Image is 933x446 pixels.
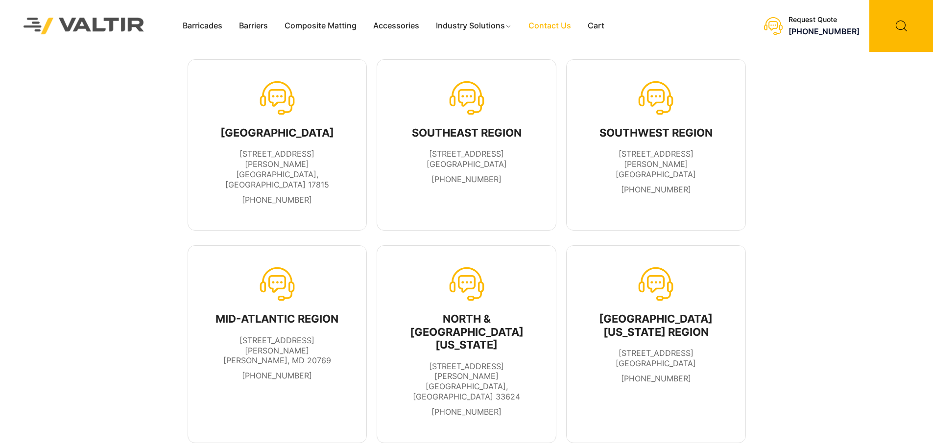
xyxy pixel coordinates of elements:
[231,19,276,33] a: Barriers
[412,126,522,139] div: SOUTHEAST REGION
[413,361,520,401] span: [STREET_ADDRESS][PERSON_NAME] [GEOGRAPHIC_DATA], [GEOGRAPHIC_DATA] 33624
[431,174,502,184] a: [PHONE_NUMBER]
[427,149,507,169] span: [STREET_ADDRESS] [GEOGRAPHIC_DATA]
[587,312,725,338] div: [GEOGRAPHIC_DATA][US_STATE] REGION
[174,19,231,33] a: Barricades
[209,126,346,139] div: [GEOGRAPHIC_DATA]
[587,126,725,139] div: SOUTHWEST REGION
[616,348,696,368] span: [STREET_ADDRESS] [GEOGRAPHIC_DATA]
[209,312,346,325] div: MID-ATLANTIC REGION
[398,312,535,351] div: NORTH & [GEOGRAPHIC_DATA][US_STATE]
[276,19,365,33] a: Composite Matting
[225,149,329,189] span: [STREET_ADDRESS][PERSON_NAME] [GEOGRAPHIC_DATA], [GEOGRAPHIC_DATA] 17815
[789,16,860,24] div: Request Quote
[242,371,312,380] a: [PHONE_NUMBER]
[11,5,157,47] img: Valtir Rentals
[579,19,613,33] a: Cart
[428,19,520,33] a: Industry Solutions
[365,19,428,33] a: Accessories
[520,19,579,33] a: Contact Us
[431,407,502,417] a: [PHONE_NUMBER]
[621,374,691,383] a: [PHONE_NUMBER]
[242,195,312,205] a: [PHONE_NUMBER]
[616,149,696,179] span: [STREET_ADDRESS][PERSON_NAME] [GEOGRAPHIC_DATA]
[789,26,860,36] a: [PHONE_NUMBER]
[223,335,331,366] span: [STREET_ADDRESS][PERSON_NAME] [PERSON_NAME], MD 20769
[621,185,691,194] a: [PHONE_NUMBER]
